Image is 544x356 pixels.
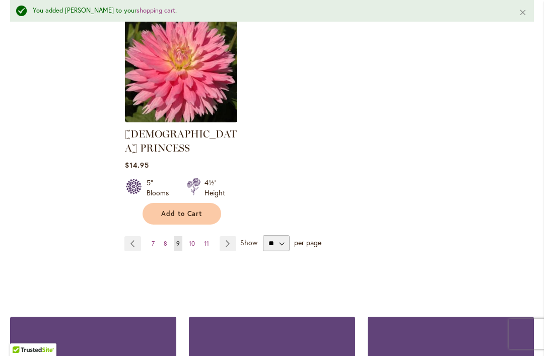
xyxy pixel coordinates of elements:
span: 8 [164,240,167,247]
a: 11 [201,236,212,251]
span: Add to Cart [161,209,202,218]
span: 7 [152,240,155,247]
a: [DEMOGRAPHIC_DATA] PRINCESS [125,128,237,154]
a: GAY PRINCESS [125,115,237,124]
iframe: Launch Accessibility Center [8,320,36,348]
span: $14.95 [125,160,149,170]
a: 10 [186,236,197,251]
a: 7 [149,236,157,251]
span: per page [294,238,321,247]
div: You added [PERSON_NAME] to your . [33,6,504,16]
span: 10 [189,240,195,247]
span: Show [240,238,257,247]
span: 11 [204,240,209,247]
button: Add to Cart [143,203,221,225]
span: 9 [176,240,180,247]
a: 8 [161,236,170,251]
a: shopping cart [137,6,175,15]
div: 4½' Height [205,178,225,198]
img: GAY PRINCESS [125,10,237,122]
div: 5" Blooms [147,178,175,198]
